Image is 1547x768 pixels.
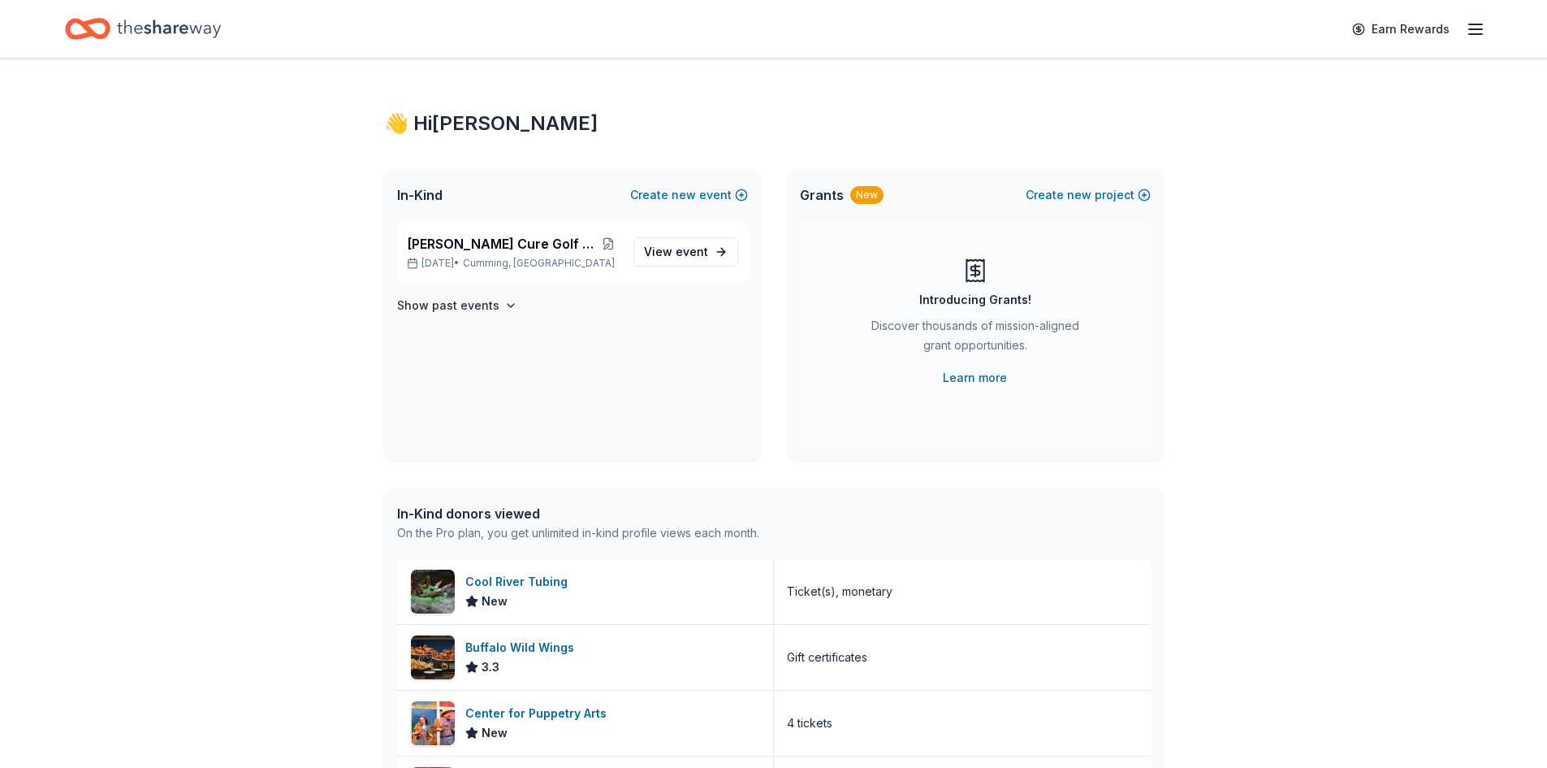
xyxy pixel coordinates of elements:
img: Image for Cool River Tubing [411,570,455,614]
div: New [850,186,884,204]
a: Earn Rewards [1342,15,1459,44]
div: Discover thousands of mission-aligned grant opportunities. [865,316,1086,362]
span: new [1067,185,1091,205]
span: In-Kind [397,185,443,205]
span: Cumming, [GEOGRAPHIC_DATA] [463,257,615,270]
button: Show past events [397,296,517,315]
p: [DATE] • [407,257,620,270]
div: In-Kind donors viewed [397,504,759,523]
a: Learn more [943,368,1007,388]
h4: Show past events [397,296,499,315]
button: Createnewproject [1026,185,1151,205]
img: Image for Center for Puppetry Arts [411,701,455,745]
a: View event [633,237,738,267]
a: Home [65,10,221,48]
span: View [644,242,708,262]
span: 3.3 [482,657,499,677]
span: new [672,185,696,205]
div: Center for Puppetry Arts [465,704,613,723]
div: 4 tickets [787,714,832,733]
div: 👋 Hi [PERSON_NAME] [384,111,1164,137]
div: Gift certificates [787,648,867,667]
span: event [676,245,708,258]
div: Ticket(s), monetary [787,582,892,601]
div: On the Pro plan, you get unlimited in-kind profile views each month. [397,523,759,543]
span: New [482,592,508,611]
div: Introducing Grants! [919,290,1031,310]
button: Createnewevent [630,185,748,205]
span: [PERSON_NAME] Cure Golf Tournament [407,234,596,254]
span: Grants [800,185,844,205]
div: Cool River Tubing [465,572,574,592]
span: New [482,723,508,743]
div: Buffalo Wild Wings [465,638,581,657]
img: Image for Buffalo Wild Wings [411,636,455,679]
